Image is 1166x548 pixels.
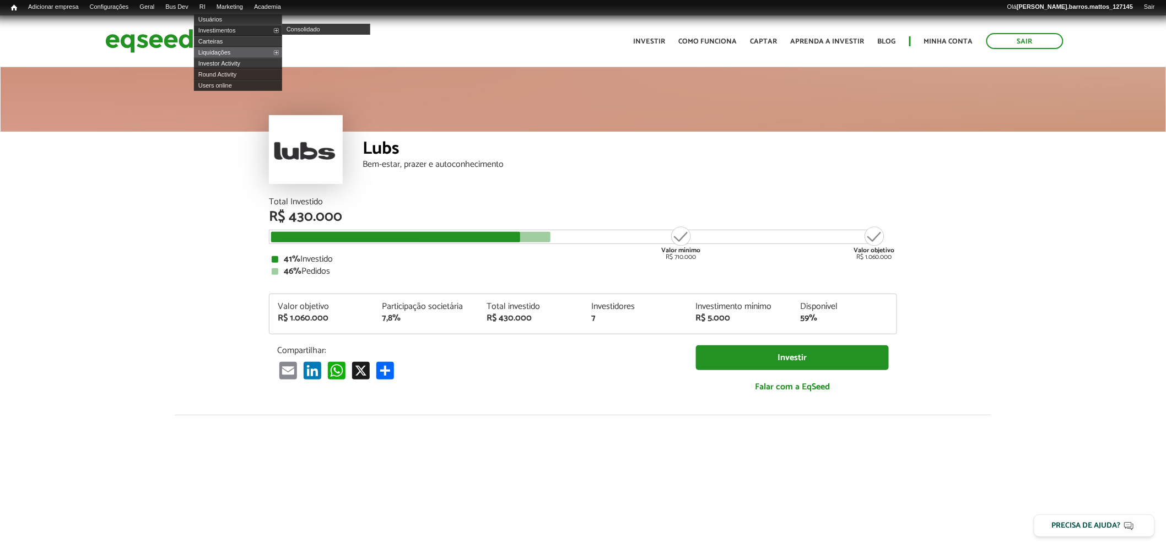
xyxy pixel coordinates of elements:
[382,314,471,323] div: 7,8%
[363,140,897,160] div: Lubs
[277,361,299,379] a: Email
[160,3,194,12] a: Bus Dev
[800,314,888,323] div: 59%
[284,252,300,267] strong: 41%
[211,3,249,12] a: Marketing
[679,38,737,45] a: Como funciona
[134,3,160,12] a: Geral
[194,14,282,25] a: Usuários
[791,38,865,45] a: Aprenda a investir
[278,314,366,323] div: R$ 1.060.000
[1002,3,1138,12] a: Olá[PERSON_NAME].barros.mattos_127145
[284,264,301,279] strong: 46%
[696,376,889,398] a: Falar com a EqSeed
[269,198,897,207] div: Total Investido
[105,26,193,56] img: EqSeed
[591,314,679,323] div: 7
[696,302,784,311] div: Investimento mínimo
[194,3,211,12] a: RI
[696,345,889,370] a: Investir
[301,361,323,379] a: LinkedIn
[382,302,471,311] div: Participação societária
[634,38,666,45] a: Investir
[854,245,895,256] strong: Valor objetivo
[11,4,17,12] span: Início
[363,160,897,169] div: Bem-estar, prazer e autoconhecimento
[661,245,700,256] strong: Valor mínimo
[326,361,348,379] a: WhatsApp
[854,225,895,261] div: R$ 1.060.000
[350,361,372,379] a: X
[751,38,778,45] a: Captar
[23,3,84,12] a: Adicionar empresa
[272,267,894,276] div: Pedidos
[374,361,396,379] a: Compartilhar
[278,302,366,311] div: Valor objetivo
[1017,3,1133,10] strong: [PERSON_NAME].barros.mattos_127145
[84,3,134,12] a: Configurações
[696,314,784,323] div: R$ 5.000
[277,345,679,356] p: Compartilhar:
[487,302,575,311] div: Total investido
[924,38,973,45] a: Minha conta
[6,3,23,13] a: Início
[249,3,287,12] a: Academia
[591,302,679,311] div: Investidores
[878,38,896,45] a: Blog
[660,225,701,261] div: R$ 710.000
[272,255,894,264] div: Investido
[986,33,1064,49] a: Sair
[269,210,897,224] div: R$ 430.000
[800,302,888,311] div: Disponível
[487,314,575,323] div: R$ 430.000
[1138,3,1160,12] a: Sair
